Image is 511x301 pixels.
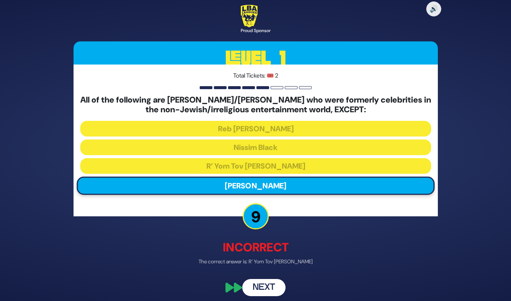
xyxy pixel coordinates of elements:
p: The correct answer is: R’ Yom Tov [PERSON_NAME] [74,258,438,266]
h5: All of the following are [PERSON_NAME]/[PERSON_NAME] who were formerly celebrities in the non-Jew... [80,95,431,115]
button: Next [242,279,286,296]
p: Total Tickets: 🎟️ 2 [80,71,431,80]
button: 🔊 [426,1,441,16]
p: Incorrect [74,238,438,256]
button: R’ Yom Tov [PERSON_NAME] [80,158,431,174]
button: [PERSON_NAME] [77,176,434,195]
img: LBA [241,5,258,27]
button: Reb [PERSON_NAME] [80,121,431,137]
h3: Level 1 [74,41,438,75]
button: Nissim Black [80,139,431,155]
div: Proud Sponsor [241,27,271,34]
p: 9 [243,203,269,229]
